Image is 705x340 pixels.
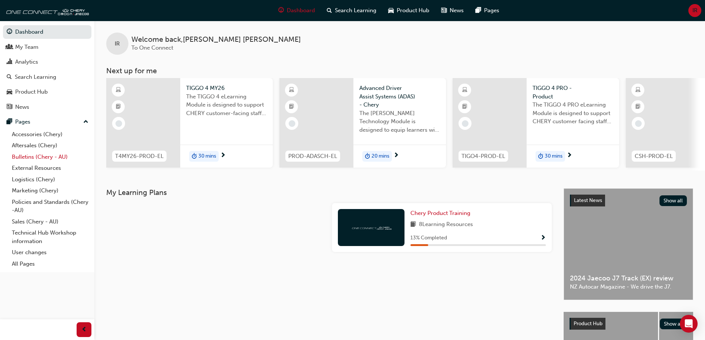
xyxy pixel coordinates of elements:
[15,43,38,51] div: My Team
[3,85,91,99] a: Product Hub
[462,102,467,112] span: booktick-icon
[660,319,688,329] button: Show all
[372,152,389,161] span: 20 mins
[115,40,120,48] span: IR
[9,247,91,258] a: User changes
[3,115,91,129] button: Pages
[131,44,173,51] span: To One Connect
[359,109,440,134] span: The [PERSON_NAME] Technology Module is designed to equip learners with essential knowledge about ...
[574,197,602,203] span: Latest News
[476,6,481,15] span: pages-icon
[115,120,122,127] span: learningRecordVerb_NONE-icon
[570,318,687,330] a: Product HubShow all
[461,152,505,161] span: TIGO4-PROD-EL
[462,120,469,127] span: learningRecordVerb_NONE-icon
[450,6,464,15] span: News
[3,70,91,84] a: Search Learning
[7,44,12,51] span: people-icon
[94,67,705,75] h3: Next up for me
[570,283,687,291] span: NZ Autocar Magazine - We drive the J7.
[15,58,38,66] div: Analytics
[115,152,164,161] span: T4MY26-PROD-EL
[7,119,12,125] span: pages-icon
[484,6,499,15] span: Pages
[116,85,121,95] span: learningResourceType_ELEARNING-icon
[9,129,91,140] a: Accessories (Chery)
[692,6,698,15] span: IR
[116,102,121,112] span: booktick-icon
[635,85,641,95] span: learningResourceType_ELEARNING-icon
[410,210,470,216] span: Chery Product Training
[453,78,619,168] a: TIGO4-PROD-ELTIGGO 4 PRO - ProductThe TIGGO 4 PRO eLearning Module is designed to support CHERY c...
[410,220,416,229] span: book-icon
[388,6,394,15] span: car-icon
[365,152,370,161] span: duration-icon
[3,25,91,39] a: Dashboard
[9,174,91,185] a: Logistics (Chery)
[538,152,543,161] span: duration-icon
[9,196,91,216] a: Policies and Standards (Chery -AU)
[9,185,91,196] a: Marketing (Chery)
[335,6,376,15] span: Search Learning
[106,78,273,168] a: T4MY26-PROD-ELTIGGO 4 MY26The TIGGO 4 eLearning Module is designed to support CHERY customer-faci...
[15,103,29,111] div: News
[131,36,301,44] span: Welcome back , [PERSON_NAME] [PERSON_NAME]
[220,152,226,159] span: next-icon
[9,162,91,174] a: External Resources
[7,74,12,81] span: search-icon
[15,73,56,81] div: Search Learning
[7,59,12,65] span: chart-icon
[3,55,91,69] a: Analytics
[351,224,392,231] img: oneconnect
[635,120,642,127] span: learningRecordVerb_NONE-icon
[419,220,473,229] span: 8 Learning Resources
[635,152,673,161] span: CSH-PROD-EL
[533,84,613,101] span: TIGGO 4 PRO - Product
[7,29,12,36] span: guage-icon
[635,102,641,112] span: booktick-icon
[659,195,687,206] button: Show all
[186,92,267,118] span: The TIGGO 4 eLearning Module is designed to support CHERY customer-facing staff with the product ...
[564,188,693,300] a: Latest NewsShow all2024 Jaecoo J7 Track (EX) reviewNZ Autocar Magazine - We drive the J7.
[278,6,284,15] span: guage-icon
[540,235,546,242] span: Show Progress
[397,6,429,15] span: Product Hub
[3,100,91,114] a: News
[192,152,197,161] span: duration-icon
[462,85,467,95] span: learningResourceType_ELEARNING-icon
[321,3,382,18] a: search-iconSearch Learning
[545,152,563,161] span: 30 mins
[570,274,687,283] span: 2024 Jaecoo J7 Track (EX) review
[289,120,295,127] span: learningRecordVerb_NONE-icon
[470,3,505,18] a: pages-iconPages
[272,3,321,18] a: guage-iconDashboard
[198,152,216,161] span: 30 mins
[567,152,572,159] span: next-icon
[7,104,12,111] span: news-icon
[289,102,294,112] span: booktick-icon
[570,195,687,206] a: Latest NewsShow all
[279,78,446,168] a: PROD-ADASCH-ELAdvanced Driver Assist Systems (ADAS) - CheryThe [PERSON_NAME] Technology Module is...
[393,152,399,159] span: next-icon
[574,320,602,327] span: Product Hub
[327,6,332,15] span: search-icon
[4,3,89,18] a: oneconnect
[287,6,315,15] span: Dashboard
[106,188,552,197] h3: My Learning Plans
[533,101,613,126] span: The TIGGO 4 PRO eLearning Module is designed to support CHERY customer facing staff with the prod...
[15,118,30,126] div: Pages
[3,24,91,115] button: DashboardMy TeamAnalyticsSearch LearningProduct HubNews
[83,117,88,127] span: up-icon
[410,234,447,242] span: 13 % Completed
[382,3,435,18] a: car-iconProduct Hub
[435,3,470,18] a: news-iconNews
[359,84,440,109] span: Advanced Driver Assist Systems (ADAS) - Chery
[410,209,473,218] a: Chery Product Training
[9,258,91,270] a: All Pages
[441,6,447,15] span: news-icon
[688,4,701,17] button: IR
[9,151,91,163] a: Bulletins (Chery - AU)
[9,227,91,247] a: Technical Hub Workshop information
[9,216,91,228] a: Sales (Chery - AU)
